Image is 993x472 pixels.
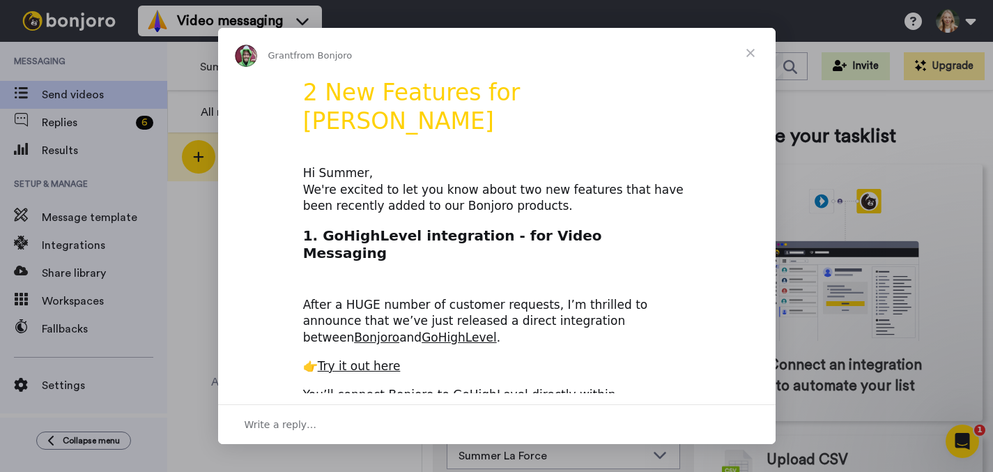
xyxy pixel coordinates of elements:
div: After a HUGE number of customer requests, I’m thrilled to announce that we’ve just released a dir... [303,280,691,347]
span: Close [725,28,776,78]
span: Write a reply… [245,416,317,434]
a: Bonjoro [354,330,399,344]
h2: 1. GoHighLevel integration - for Video Messaging [303,227,691,270]
span: Grant [268,50,294,61]
div: Hi Summer, We're excited to let you know about two new features that have been recently added to ... [303,165,691,215]
h1: 2 New Features for [PERSON_NAME] [303,79,691,144]
div: 👉 [303,358,691,375]
div: You’ll connect Bonjoro to GoHighLevel directly within our builder, choosing from two simple trigg... [303,387,691,436]
a: GoHighLevel [422,330,497,344]
img: Profile image for Grant [235,45,257,67]
span: from Bonjoro [293,50,352,61]
a: Try it out here [318,359,401,373]
div: Open conversation and reply [218,404,776,444]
